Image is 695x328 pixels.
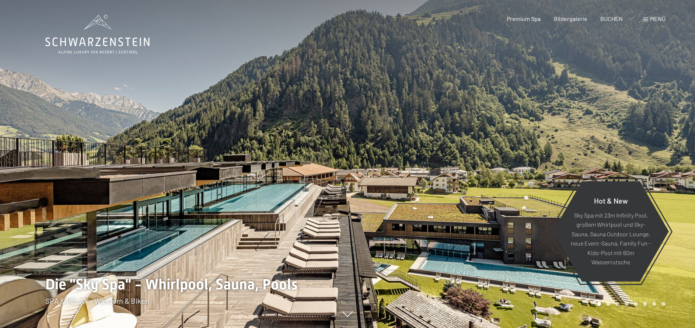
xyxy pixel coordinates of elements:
a: BUCHEN [600,15,623,22]
div: Carousel Page 3 [615,302,619,306]
div: Carousel Page 1 (Current Slide) [597,302,601,306]
a: Premium Spa [507,15,541,22]
span: Menü [650,15,666,22]
div: Carousel Page 7 [652,302,656,306]
div: Carousel Pagination [594,302,666,306]
span: Hot & New [594,196,628,205]
div: Carousel Page 5 [634,302,638,306]
p: Sky Spa mit 23m Infinity Pool, großem Whirlpool und Sky-Sauna, Sauna Outdoor Lounge, neue Event-S... [571,210,651,267]
div: Carousel Page 6 [643,302,647,306]
div: Carousel Page 4 [625,302,629,306]
div: Carousel Page 8 [661,302,666,306]
a: Hot & New Sky Spa mit 23m Infinity Pool, großem Whirlpool und Sky-Sauna, Sauna Outdoor Lounge, ne... [552,181,669,282]
a: Bildergalerie [554,15,587,22]
div: Carousel Page 2 [606,302,610,306]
